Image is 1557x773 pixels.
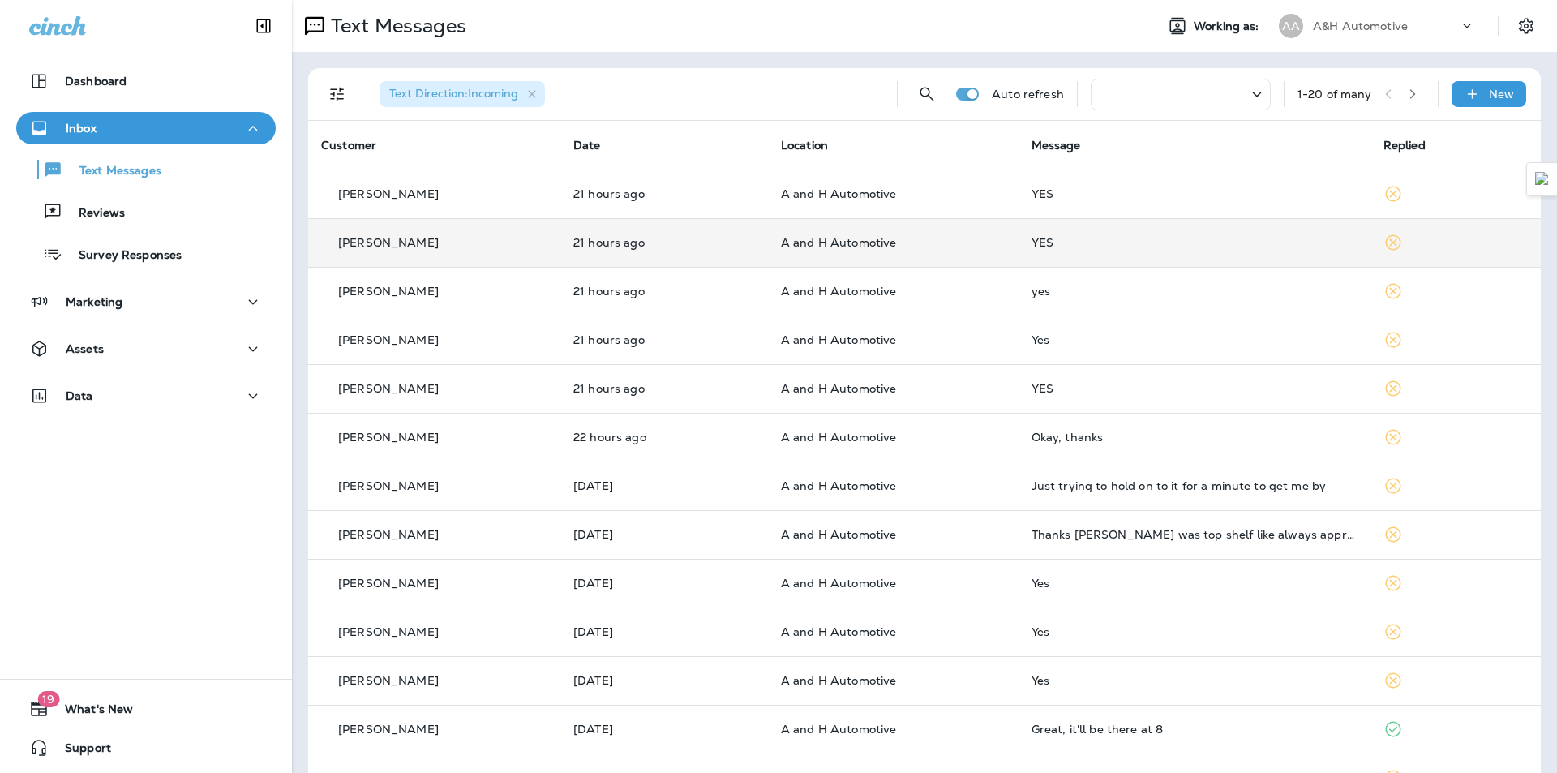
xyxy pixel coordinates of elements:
div: Yes [1032,674,1358,687]
p: [PERSON_NAME] [338,236,439,249]
div: Yes [1032,333,1358,346]
p: [PERSON_NAME] [338,479,439,492]
div: Just trying to hold on to it for a minute to get me by [1032,479,1358,492]
div: YES [1032,382,1358,395]
button: Survey Responses [16,237,276,271]
span: A and H Automotive [781,625,897,639]
p: Sep 17, 2025 10:18 AM [573,333,755,346]
p: Sep 16, 2025 01:21 PM [573,577,755,590]
p: Sep 16, 2025 04:36 PM [573,528,755,541]
div: 1 - 20 of many [1297,88,1372,101]
p: Sep 16, 2025 10:28 AM [573,674,755,687]
button: Inbox [16,112,276,144]
p: Inbox [66,122,97,135]
span: Replied [1383,138,1426,152]
p: [PERSON_NAME] [338,625,439,638]
span: Support [49,741,111,761]
span: A and H Automotive [781,722,897,736]
button: Collapse Sidebar [241,10,286,42]
img: Detect Auto [1535,172,1550,187]
span: A and H Automotive [781,333,897,347]
span: A and H Automotive [781,527,897,542]
span: A and H Automotive [781,284,897,298]
span: Working as: [1194,19,1263,33]
button: Support [16,732,276,764]
p: New [1489,88,1514,101]
p: Assets [66,342,104,355]
span: Text Direction : Incoming [389,86,518,101]
span: Location [781,138,828,152]
div: YES [1032,187,1358,200]
p: Sep 16, 2025 06:19 PM [573,479,755,492]
p: [PERSON_NAME] [338,333,439,346]
button: Filters [321,78,354,110]
p: [PERSON_NAME] [338,577,439,590]
div: YES [1032,236,1358,249]
p: [PERSON_NAME] [338,285,439,298]
p: Text Messages [63,164,161,179]
span: A and H Automotive [781,187,897,201]
p: [PERSON_NAME] [338,187,439,200]
p: Text Messages [324,14,466,38]
button: Data [16,380,276,412]
div: AA [1279,14,1303,38]
span: A and H Automotive [781,479,897,493]
p: Survey Responses [62,248,182,264]
p: Sep 17, 2025 10:17 AM [573,382,755,395]
div: Yes [1032,625,1358,638]
p: Auto refresh [992,88,1064,101]
span: A and H Automotive [781,576,897,590]
p: Sep 16, 2025 08:52 AM [573,723,755,736]
p: Data [66,389,93,402]
span: What's New [49,702,133,722]
div: Yes [1032,577,1358,590]
button: Settings [1512,11,1541,41]
span: A and H Automotive [781,381,897,396]
span: Customer [321,138,376,152]
button: Reviews [16,195,276,229]
button: Search Messages [911,78,943,110]
span: A and H Automotive [781,430,897,444]
p: [PERSON_NAME] [338,528,439,541]
button: Assets [16,333,276,365]
p: Sep 17, 2025 10:22 AM [573,187,755,200]
div: Okay, thanks [1032,431,1358,444]
button: Text Messages [16,152,276,187]
p: Marketing [66,295,122,308]
p: Reviews [62,206,125,221]
p: Dashboard [65,75,127,88]
button: Marketing [16,286,276,318]
p: Sep 17, 2025 10:18 AM [573,285,755,298]
div: Great, it'll be there at 8 [1032,723,1358,736]
span: Message [1032,138,1081,152]
button: Dashboard [16,65,276,97]
p: [PERSON_NAME] [338,382,439,395]
span: Date [573,138,601,152]
p: [PERSON_NAME] [338,674,439,687]
p: Sep 16, 2025 10:44 AM [573,625,755,638]
div: Thanks James service was top shelf like always appreciate you all very much [1032,528,1358,541]
button: 19What's New [16,693,276,725]
div: yes [1032,285,1358,298]
p: Sep 17, 2025 10:19 AM [573,236,755,249]
span: A and H Automotive [781,235,897,250]
div: Text Direction:Incoming [380,81,545,107]
p: A&H Automotive [1313,19,1408,32]
span: A and H Automotive [781,673,897,688]
p: [PERSON_NAME] [338,431,439,444]
span: 19 [37,691,59,707]
p: [PERSON_NAME] [338,723,439,736]
p: Sep 17, 2025 09:14 AM [573,431,755,444]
